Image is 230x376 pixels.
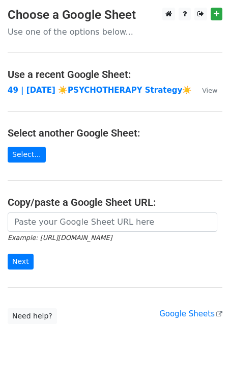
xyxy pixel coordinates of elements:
[8,212,217,232] input: Paste your Google Sheet URL here
[192,86,217,95] a: View
[202,87,217,94] small: View
[8,26,222,37] p: Use one of the options below...
[8,254,34,270] input: Next
[8,147,46,163] a: Select...
[8,8,222,22] h3: Choose a Google Sheet
[8,196,222,208] h4: Copy/paste a Google Sheet URL:
[159,309,222,318] a: Google Sheets
[8,86,192,95] a: 49 | [DATE] ☀️PSYCHOTHERAPY Strategy☀️
[8,127,222,139] h4: Select another Google Sheet:
[8,234,112,241] small: Example: [URL][DOMAIN_NAME]
[8,308,57,324] a: Need help?
[8,68,222,80] h4: Use a recent Google Sheet:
